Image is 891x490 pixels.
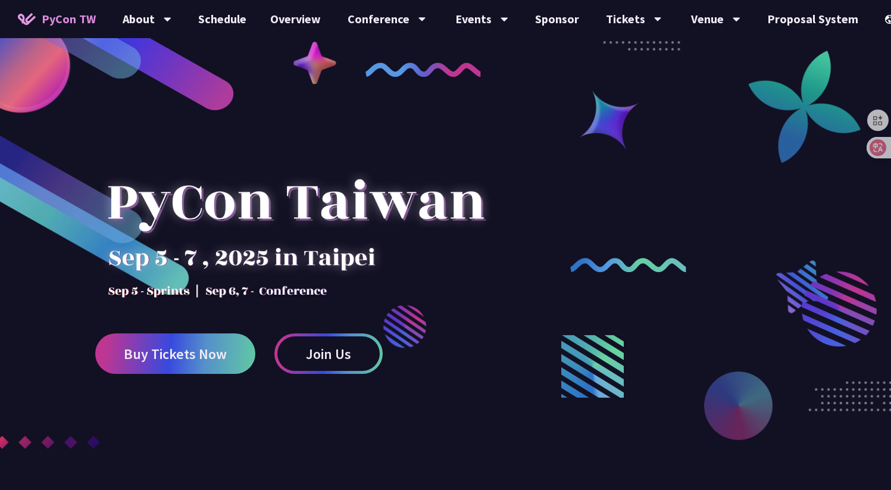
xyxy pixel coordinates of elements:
[95,333,255,374] a: Buy Tickets Now
[570,258,686,272] img: curly-2.e802c9f.png
[365,63,482,77] img: curly-1.ebdbada.png
[274,333,383,374] a: Join Us
[42,10,96,28] span: PyCon TW
[306,347,351,361] span: Join Us
[6,4,108,34] a: PyCon TW
[124,347,227,361] span: Buy Tickets Now
[18,13,36,25] img: Home icon of PyCon TW 2025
